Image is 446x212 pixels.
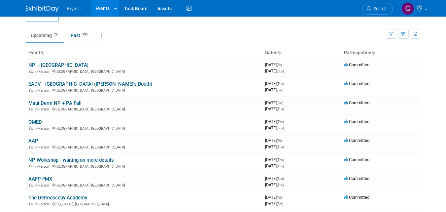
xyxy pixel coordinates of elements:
a: NPI - [GEOGRAPHIC_DATA] [28,62,88,68]
span: Committed [344,195,369,200]
span: In-Person [34,202,51,206]
a: AAFP FMX [28,176,52,182]
a: NP Workshop - waiting on more details [28,157,114,163]
div: [GEOGRAPHIC_DATA], [GEOGRAPHIC_DATA] [28,163,260,169]
span: - [285,176,286,181]
span: [DATE] [265,182,284,187]
span: [DATE] [265,163,284,168]
a: EADV - [GEOGRAPHIC_DATA] ([PERSON_NAME]'s Booth) [28,81,152,87]
img: In-Person Event [29,88,33,92]
img: ExhibitDay [26,6,59,12]
span: [DATE] [265,195,284,200]
div: [GEOGRAPHIC_DATA], [GEOGRAPHIC_DATA] [28,144,260,149]
div: [GEOGRAPHIC_DATA], [GEOGRAPHIC_DATA] [28,125,260,131]
div: [US_STATE], [GEOGRAPHIC_DATA] [28,201,260,206]
span: Search [371,6,387,11]
span: [DATE] [265,201,283,206]
span: In-Person [34,88,51,93]
span: (Thu) [277,158,284,162]
span: (Fri) [277,139,282,143]
span: [DATE] [265,106,284,111]
div: [GEOGRAPHIC_DATA], [GEOGRAPHIC_DATA] [28,182,260,188]
a: AAP [28,138,38,144]
span: Committed [344,100,369,105]
span: (Sat) [277,88,283,92]
span: In-Person [34,69,51,74]
a: Sort by Start Date [277,50,281,55]
span: [DATE] [265,157,286,162]
span: (Sat) [277,202,283,206]
span: (Sat) [277,101,283,105]
span: Committed [344,62,369,67]
span: (Tue) [277,145,284,149]
div: [GEOGRAPHIC_DATA], [GEOGRAPHIC_DATA] [28,87,260,93]
span: [DATE] [265,81,286,86]
span: (Tue) [277,107,284,111]
span: [DATE] [265,100,285,105]
a: Sort by Event Name [40,50,44,55]
span: (Tue) [277,82,284,86]
img: In-Person Event [29,145,33,148]
span: - [285,81,286,86]
span: In-Person [34,126,51,131]
span: [DATE] [265,144,284,149]
span: [DATE] [265,119,286,124]
a: OMED [28,119,42,125]
img: In-Person Event [29,126,33,130]
span: Committed [344,81,369,86]
span: (Sun) [277,126,284,130]
img: In-Person Event [29,69,33,73]
a: Sort by Participation Type [371,50,375,55]
th: Event [26,47,262,59]
span: (Thu) [277,120,284,124]
span: Committed [344,157,369,162]
a: The Dermoscopy Academy [28,195,87,201]
span: - [283,138,284,143]
img: In-Person Event [29,164,33,168]
span: [DATE] [265,87,283,92]
span: [DATE] [265,62,284,67]
span: (Sun) [277,69,284,73]
span: (Sun) [277,177,284,181]
img: In-Person Event [29,107,33,110]
span: (Thu) [277,183,284,187]
span: (Fri) [277,63,282,67]
span: (Thu) [277,164,284,168]
span: [DATE] [265,138,284,143]
span: [DATE] [265,68,284,73]
span: (Fri) [277,196,282,199]
span: - [285,119,286,124]
span: - [284,100,285,105]
span: Committed [344,119,369,124]
span: In-Person [34,107,51,111]
a: Upcoming22 [26,29,64,42]
span: In-Person [34,164,51,169]
span: - [283,62,284,67]
th: Participation [341,47,420,59]
span: 22 [52,32,59,37]
th: Dates [262,47,341,59]
span: [DATE] [265,176,286,181]
img: Cindy O [401,2,414,15]
span: In-Person [34,183,51,188]
span: [DATE] [265,125,284,130]
img: In-Person Event [29,202,33,205]
div: [GEOGRAPHIC_DATA], [GEOGRAPHIC_DATA] [28,68,260,74]
span: In-Person [34,145,51,149]
div: [GEOGRAPHIC_DATA], [GEOGRAPHIC_DATA] [28,106,260,111]
span: 233 [81,32,89,37]
span: Brymill [67,6,81,11]
a: Maui Derm NP + PA Fall [28,100,82,106]
a: Past233 [66,29,94,42]
span: Committed [344,176,369,181]
span: Committed [344,138,369,143]
a: Search [362,3,393,15]
span: - [283,195,284,200]
img: In-Person Event [29,183,33,187]
span: - [285,157,286,162]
